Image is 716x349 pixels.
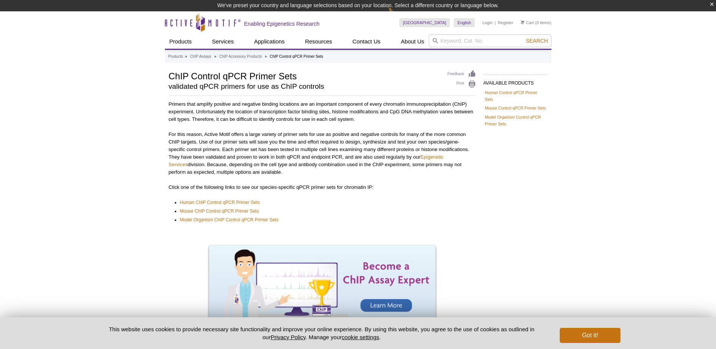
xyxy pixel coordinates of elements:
a: Print [448,80,476,88]
a: ChIP Accessory Products [219,53,262,60]
p: This website uses cookies to provide necessary site functionality and improve your online experie... [96,325,548,341]
h2: validated qPCR primers for use as ChIP controls [169,83,440,90]
p: Click one of the following links to see our species-specific qPCR primer sets for chromatin IP: [169,184,476,191]
a: English [454,18,475,27]
a: Contact Us [348,34,385,49]
a: Feedback [448,70,476,78]
img: Your Cart [521,20,524,24]
a: Human ChIP Control qPCR Primer Sets [180,199,260,206]
a: Products [165,34,196,49]
a: [GEOGRAPHIC_DATA] [399,18,450,27]
a: Applications [249,34,289,49]
input: Keyword, Cat. No. [429,34,551,47]
h2: Enabling Epigenetics Research [244,20,320,27]
img: Become a ChIP Assay Expert [209,246,436,332]
a: Privacy Policy [271,334,305,340]
a: Model Organism Control qPCR Primer Sets [485,114,546,127]
a: Resources [300,34,337,49]
a: Model Organism ChIP Control qPCR Primer Sets [180,216,279,224]
li: » [185,54,187,59]
span: Search [526,38,548,44]
h1: ChIP Control qPCR Primer Sets [169,70,440,81]
a: About Us [396,34,429,49]
a: Products [168,53,183,60]
a: ChIP Assays [190,53,211,60]
a: Mouse ChIP Control qPCR Primer Sets [180,207,259,215]
button: cookie settings [342,334,379,340]
a: Cart [521,20,534,25]
a: Services [208,34,239,49]
a: Human Control qPCR Primer Sets [485,89,546,103]
h2: AVAILABLE PRODUCTS [483,74,548,88]
p: Primers that amplify positive and negative binding locations are an important component of every ... [169,100,476,123]
p: For this reason, Active Motif offers a large variety of primer sets for use as positive and negat... [169,131,476,176]
li: ChIP Control qPCR Primer Sets [270,54,323,59]
a: Mouse Control qPCR Primer Sets [485,105,546,111]
button: Search [524,37,550,44]
a: Register [498,20,513,25]
li: » [265,54,267,59]
button: Got it! [560,328,620,343]
img: Change Here [388,6,408,23]
a: Login [482,20,493,25]
li: | [495,18,496,27]
li: » [214,54,217,59]
li: (0 items) [521,18,551,27]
